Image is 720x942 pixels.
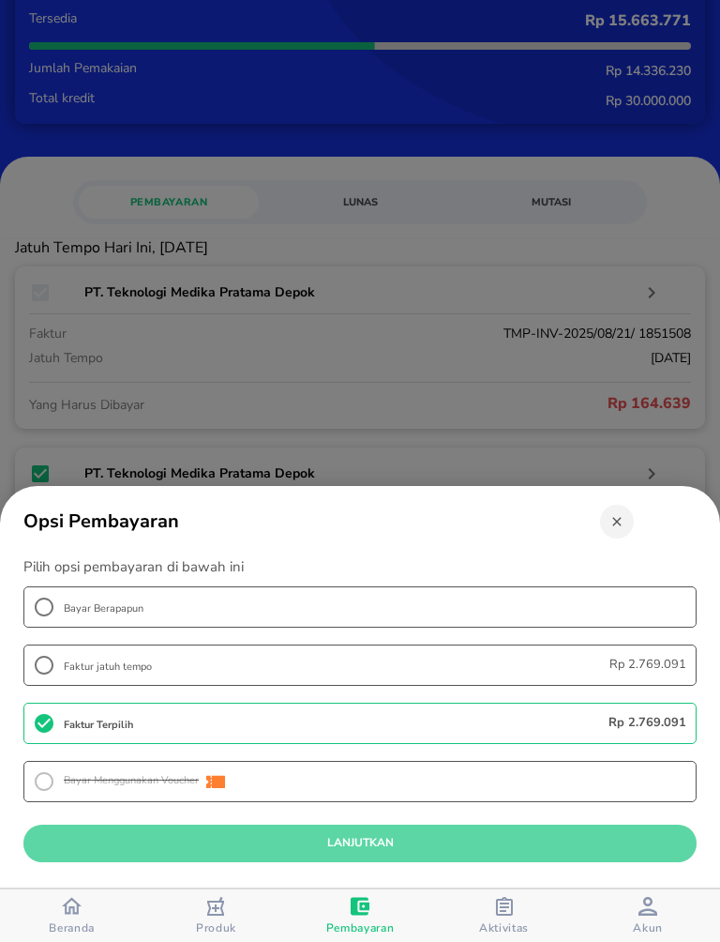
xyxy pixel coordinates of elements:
[64,601,143,615] span: Bayar Berapapun
[49,920,95,935] span: Beranda
[64,718,133,732] span: Faktur Terpilih
[64,660,152,674] span: Faktur jatuh tempo
[23,556,697,578] p: Pilih opsi pembayaran di bawah ini
[326,920,395,935] span: Pembayaran
[23,825,697,862] button: lanjutkan
[479,920,529,935] span: Aktivitas
[38,833,682,853] span: lanjutkan
[23,505,577,538] h6: Opsi Pembayaran
[196,920,236,935] span: Produk
[633,920,663,935] span: Akun
[323,656,686,675] div: Rp 2.769.091
[64,773,199,789] span: Bayar Menggunakan Voucher
[323,714,686,733] div: Rp 2.769.091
